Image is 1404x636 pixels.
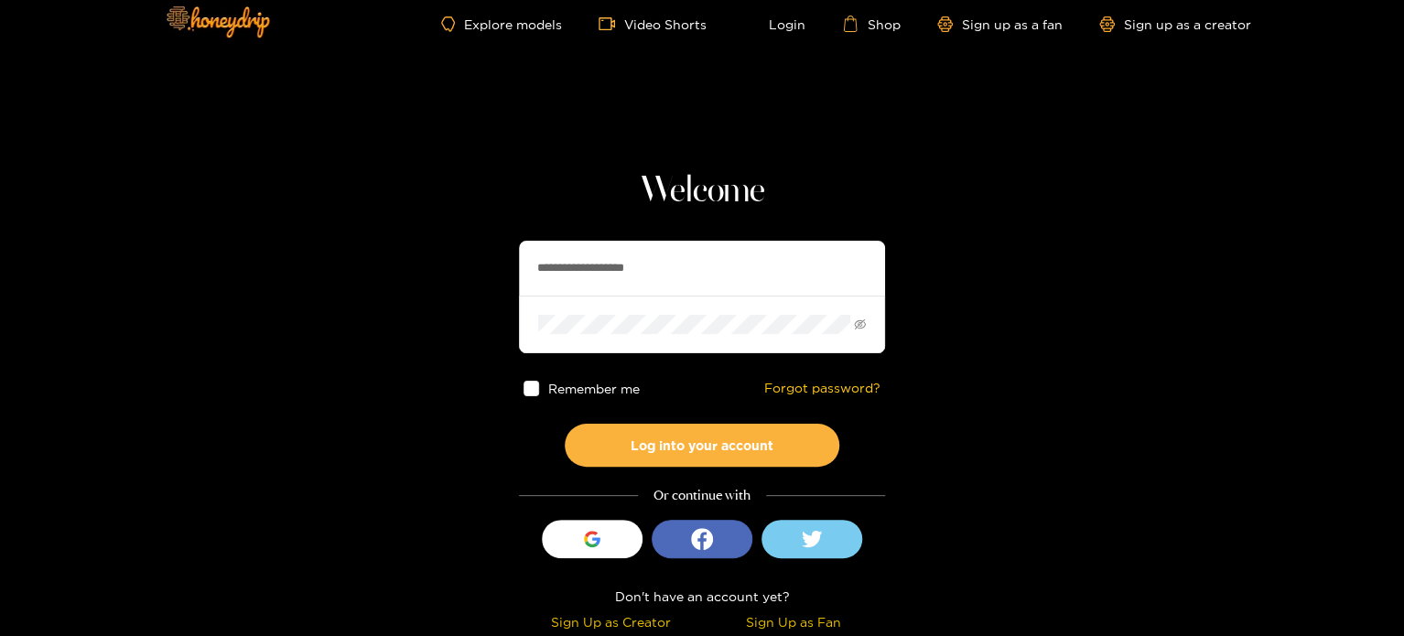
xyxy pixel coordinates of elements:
div: Don't have an account yet? [519,586,885,607]
span: eye-invisible [854,318,866,330]
a: Video Shorts [599,16,707,32]
span: Remember me [548,382,640,395]
a: Explore models [441,16,562,32]
div: Or continue with [519,485,885,506]
a: Forgot password? [764,381,880,396]
a: Login [743,16,805,32]
h1: Welcome [519,169,885,213]
a: Shop [842,16,901,32]
a: Sign up as a fan [937,16,1063,32]
a: Sign up as a creator [1099,16,1251,32]
button: Log into your account [565,424,839,467]
span: video-camera [599,16,624,32]
div: Sign Up as Fan [707,611,880,632]
div: Sign Up as Creator [524,611,697,632]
